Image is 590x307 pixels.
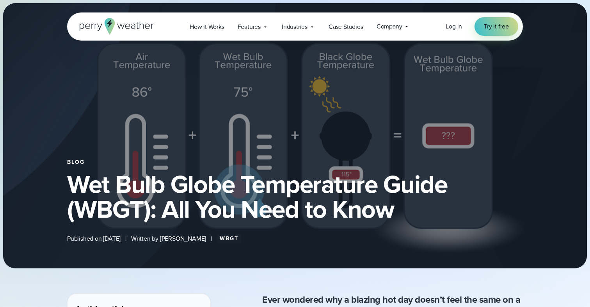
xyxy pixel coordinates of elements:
[446,22,462,31] a: Log in
[67,159,523,165] div: Blog
[190,22,224,32] span: How it Works
[125,234,126,243] span: |
[474,17,518,36] a: Try it free
[238,22,261,32] span: Features
[67,234,121,243] span: Published on [DATE]
[322,19,370,35] a: Case Studies
[131,234,206,243] span: Written by [PERSON_NAME]
[217,234,242,243] a: WBGT
[377,22,402,31] span: Company
[282,22,307,32] span: Industries
[211,234,212,243] span: |
[329,22,363,32] span: Case Studies
[67,172,523,222] h1: Wet Bulb Globe Temperature Guide (WBGT): All You Need to Know
[183,19,231,35] a: How it Works
[484,22,509,31] span: Try it free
